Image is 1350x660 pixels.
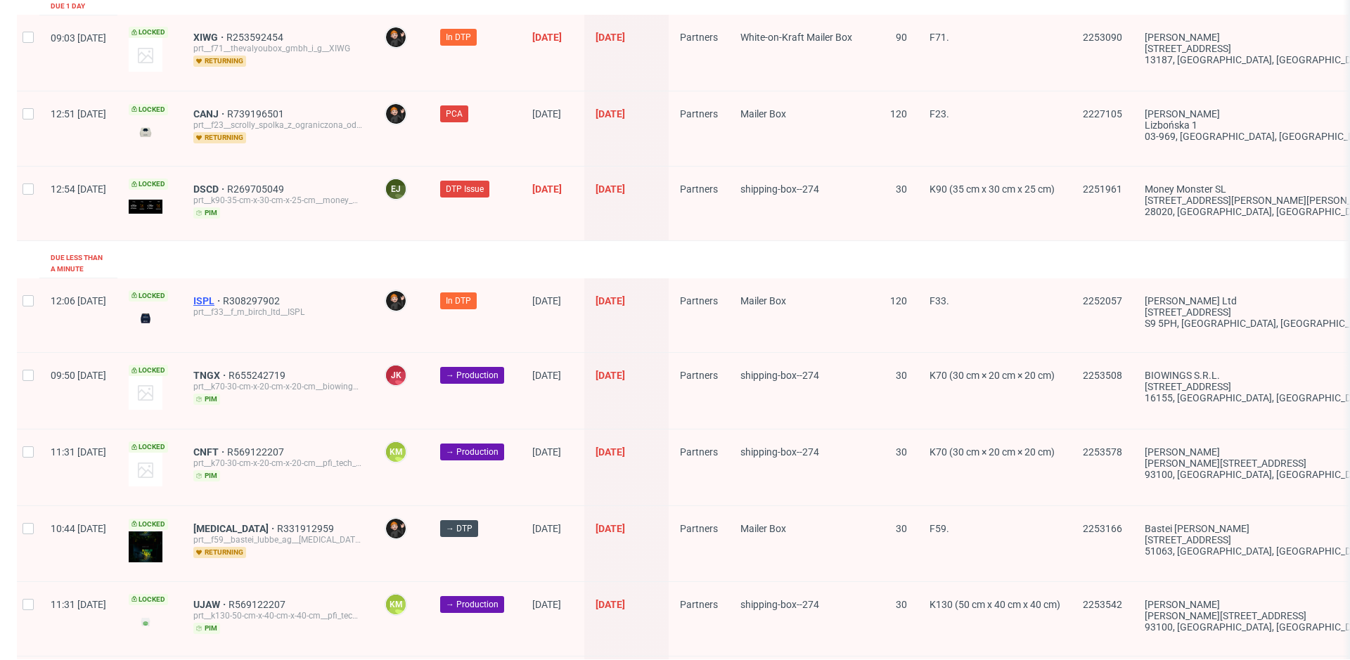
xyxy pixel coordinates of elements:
[532,370,561,381] span: [DATE]
[129,519,168,530] span: Locked
[193,599,229,610] a: UJAW
[1083,523,1122,534] span: 2253166
[930,32,949,43] span: F71.
[1083,295,1122,306] span: 2252057
[532,599,561,610] span: [DATE]
[129,179,168,190] span: Locked
[1083,32,1122,43] span: 2253090
[680,523,718,534] span: Partners
[740,599,819,610] span: shipping-box--274
[129,27,168,38] span: Locked
[193,446,227,458] span: CNFT
[896,370,907,381] span: 30
[193,207,220,219] span: pim
[193,32,226,43] a: XIWG
[193,547,246,558] span: returning
[446,598,499,611] span: → Production
[129,441,168,453] span: Locked
[193,56,246,67] span: returning
[193,470,220,481] span: pim
[193,370,229,381] a: TNGX
[193,523,277,534] a: [MEDICAL_DATA]
[446,108,463,120] span: PCA
[1083,446,1122,458] span: 2253578
[680,295,718,306] span: Partners
[193,43,362,54] div: prt__f71__thevalyoubox_gmbh_i_g__XIWG
[386,179,406,199] figcaption: EJ
[386,27,406,47] img: Dominik Grosicki
[680,32,718,43] span: Partners
[193,108,227,119] a: CANJ
[193,119,362,131] div: prt__f23__scrolly_spolka_z_ograniczona_odpowiedzialnoscia__CANJ
[51,295,106,306] span: 12:06 [DATE]
[896,523,907,534] span: 30
[680,370,718,381] span: Partners
[896,446,907,458] span: 30
[193,381,362,392] div: prt__k70-30-cm-x-20-cm-x-20-cm__biowings_s_r_l__TNGX
[129,200,162,214] img: version_two_editor_design.png
[680,183,718,195] span: Partners
[386,365,406,385] figcaption: JK
[596,183,625,195] span: [DATE]
[1083,183,1122,195] span: 2251961
[51,1,85,12] div: Due 1 day
[596,295,625,306] span: [DATE]
[446,522,472,535] span: → DTP
[193,458,362,469] div: prt__k70-30-cm-x-20-cm-x-20-cm__pfi_tech_s_r_l__CNFT
[446,369,499,382] span: → Production
[896,32,907,43] span: 90
[890,295,907,306] span: 120
[193,306,362,318] div: prt__f33__f_m_birch_ltd__ISPL
[193,183,227,195] span: DSCD
[596,32,625,43] span: [DATE]
[129,594,168,605] span: Locked
[680,599,718,610] span: Partners
[532,523,561,534] span: [DATE]
[896,183,907,195] span: 30
[930,523,949,534] span: F59.
[446,31,471,44] span: In DTP
[193,610,362,621] div: prt__k130-50-cm-x-40-cm-x-40-cm__pfi_tech_s_r_l__UJAW
[930,295,949,306] span: F33.
[740,108,786,119] span: Mailer Box
[129,531,162,562] img: version_two_editor_design.png
[740,370,819,381] span: shipping-box--274
[229,370,288,381] a: R655242719
[51,370,106,381] span: 09:50 [DATE]
[193,295,223,306] span: ISPL
[129,309,162,328] img: version_two_editor_design
[277,523,337,534] a: R331912959
[51,183,106,195] span: 12:54 [DATE]
[740,32,852,43] span: White-on-Kraft Mailer Box
[226,32,286,43] a: R253592454
[193,623,220,634] span: pim
[896,599,907,610] span: 30
[680,446,718,458] span: Partners
[223,295,283,306] span: R308297902
[740,183,819,195] span: shipping-box--274
[930,108,949,119] span: F23.
[532,32,562,43] span: [DATE]
[386,104,406,124] img: Dominik Grosicki
[532,183,562,195] span: [DATE]
[930,446,1055,458] span: K70 (30 cm × 20 cm × 20 cm)
[930,370,1055,381] span: K70 (30 cm × 20 cm × 20 cm)
[129,122,162,141] img: version_two_editor_design
[740,295,786,306] span: Mailer Box
[532,446,561,458] span: [DATE]
[227,108,287,119] a: R739196501
[1083,599,1122,610] span: 2253542
[532,295,561,306] span: [DATE]
[193,534,362,545] div: prt__f59__bastei_lubbe_ag__[MEDICAL_DATA]
[51,523,106,534] span: 10:44 [DATE]
[51,446,106,458] span: 11:31 [DATE]
[1083,108,1122,119] span: 2227105
[227,183,287,195] a: R269705049
[193,132,246,143] span: returning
